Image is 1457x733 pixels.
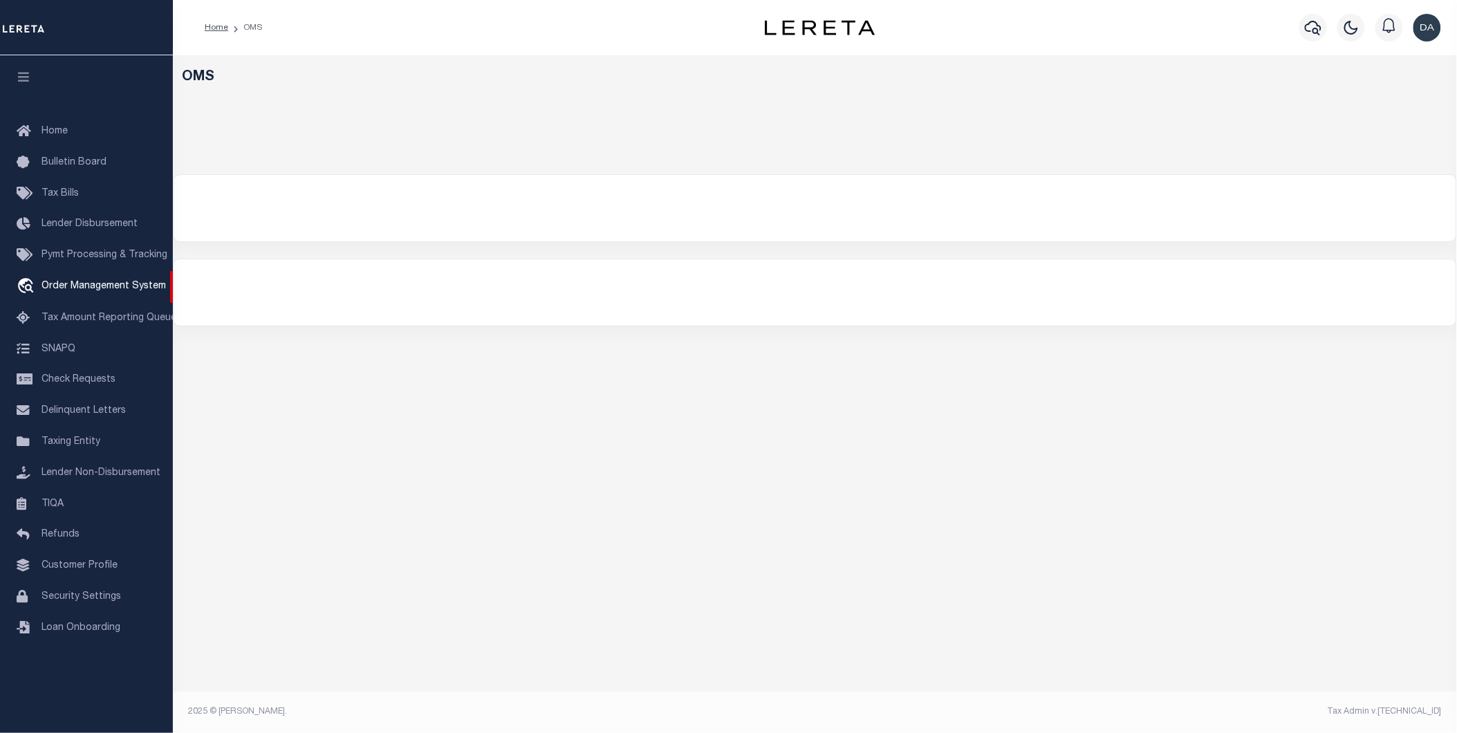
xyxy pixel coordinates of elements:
[205,24,228,32] a: Home
[1413,14,1441,41] img: svg+xml;base64,PHN2ZyB4bWxucz0iaHR0cDovL3d3dy53My5vcmcvMjAwMC9zdmciIHBvaW50ZXItZXZlbnRzPSJub25lIi...
[41,499,64,508] span: TIQA
[41,250,167,260] span: Pymt Processing & Tracking
[826,705,1442,718] div: Tax Admin v.[TECHNICAL_ID]
[41,344,75,353] span: SNAPQ
[41,375,115,384] span: Check Requests
[41,406,126,416] span: Delinquent Letters
[765,20,875,35] img: logo-dark.svg
[183,69,1448,86] h5: OMS
[178,705,815,718] div: 2025 © [PERSON_NAME].
[41,189,79,198] span: Tax Bills
[41,530,80,539] span: Refunds
[228,21,262,34] li: OMS
[41,313,176,323] span: Tax Amount Reporting Queue
[41,281,166,291] span: Order Management System
[41,623,120,633] span: Loan Onboarding
[41,158,106,167] span: Bulletin Board
[41,592,121,602] span: Security Settings
[41,561,118,570] span: Customer Profile
[41,127,68,136] span: Home
[17,278,39,296] i: travel_explore
[41,437,100,447] span: Taxing Entity
[41,219,138,229] span: Lender Disbursement
[41,468,160,478] span: Lender Non-Disbursement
